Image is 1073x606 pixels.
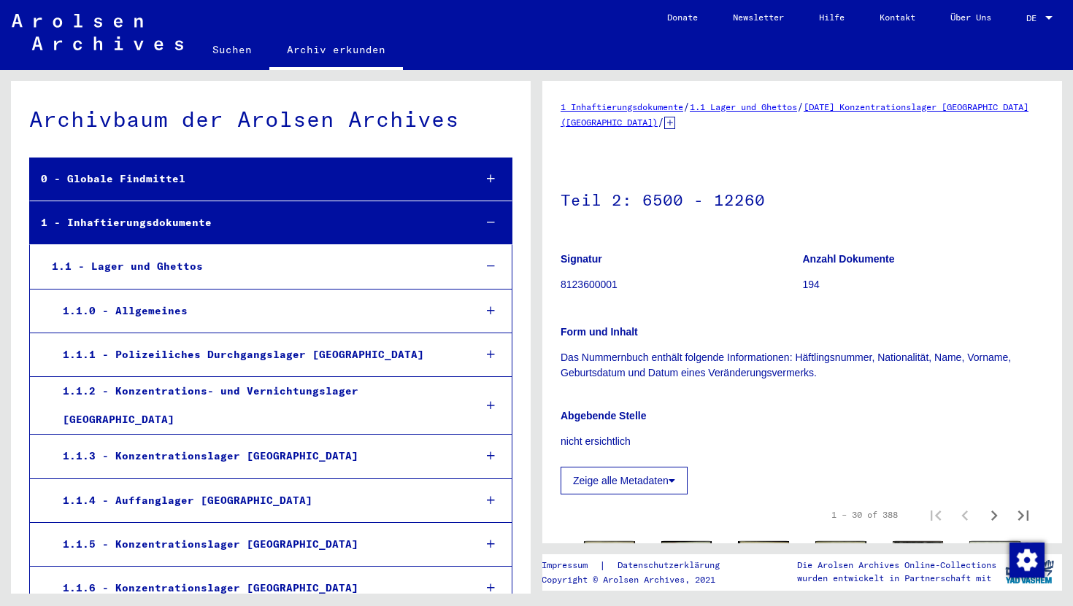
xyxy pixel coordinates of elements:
[683,100,690,113] span: /
[1009,543,1045,578] img: Zustimmung ändern
[561,253,602,265] b: Signatur
[797,559,996,572] p: Die Arolsen Archives Online-Collections
[561,166,1044,230] h1: Teil 2: 6500 - 12260
[797,572,996,585] p: wurden entwickelt in Partnerschaft mit
[542,558,737,573] div: |
[52,297,462,325] div: 1.1.0 - Allgemeines
[52,486,462,515] div: 1.1.4 - Auffanglager [GEOGRAPHIC_DATA]
[52,442,462,470] div: 1.1.3 - Konzentrationslager [GEOGRAPHIC_DATA]
[30,165,462,193] div: 0 - Globale Findmittel
[831,508,898,521] div: 1 – 30 of 388
[980,500,1009,529] button: Next page
[803,277,1045,292] p: 194
[658,115,664,128] span: /
[12,14,183,50] img: Arolsen_neg.svg
[269,32,403,70] a: Archiv erkunden
[803,253,895,265] b: Anzahl Dokumente
[921,500,950,529] button: First page
[52,341,462,369] div: 1.1.1 - Polizeiliches Durchgangslager [GEOGRAPHIC_DATA]
[561,101,683,112] a: 1 Inhaftierungsdokumente
[52,530,462,559] div: 1.1.5 - Konzentrationslager [GEOGRAPHIC_DATA]
[1009,500,1038,529] button: Last page
[561,350,1044,381] p: Das Nummernbuch enthält folgende Informationen: Häftlingsnummer, Nationalität, Name, Vorname, Geb...
[542,573,737,586] p: Copyright © Arolsen Archives, 2021
[606,558,737,573] a: Datenschutzerklärung
[561,467,688,494] button: Zeige alle Metadaten
[1026,13,1042,23] span: DE
[561,410,646,422] b: Abgebende Stelle
[561,277,802,292] p: 8123600001
[52,377,462,434] div: 1.1.2 - Konzentrations- und Vernichtungslager [GEOGRAPHIC_DATA]
[29,103,512,136] div: Archivbaum der Arolsen Archives
[52,574,462,602] div: 1.1.6 - Konzentrationslager [GEOGRAPHIC_DATA]
[1002,553,1057,590] img: yv_logo.png
[41,252,462,281] div: 1.1 - Lager und Ghettos
[690,101,797,112] a: 1.1 Lager und Ghettos
[30,209,462,237] div: 1 - Inhaftierungsdokumente
[195,32,269,67] a: Suchen
[542,558,599,573] a: Impressum
[561,326,638,338] b: Form und Inhalt
[950,500,980,529] button: Previous page
[561,434,1044,449] p: nicht ersichtlich
[797,100,804,113] span: /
